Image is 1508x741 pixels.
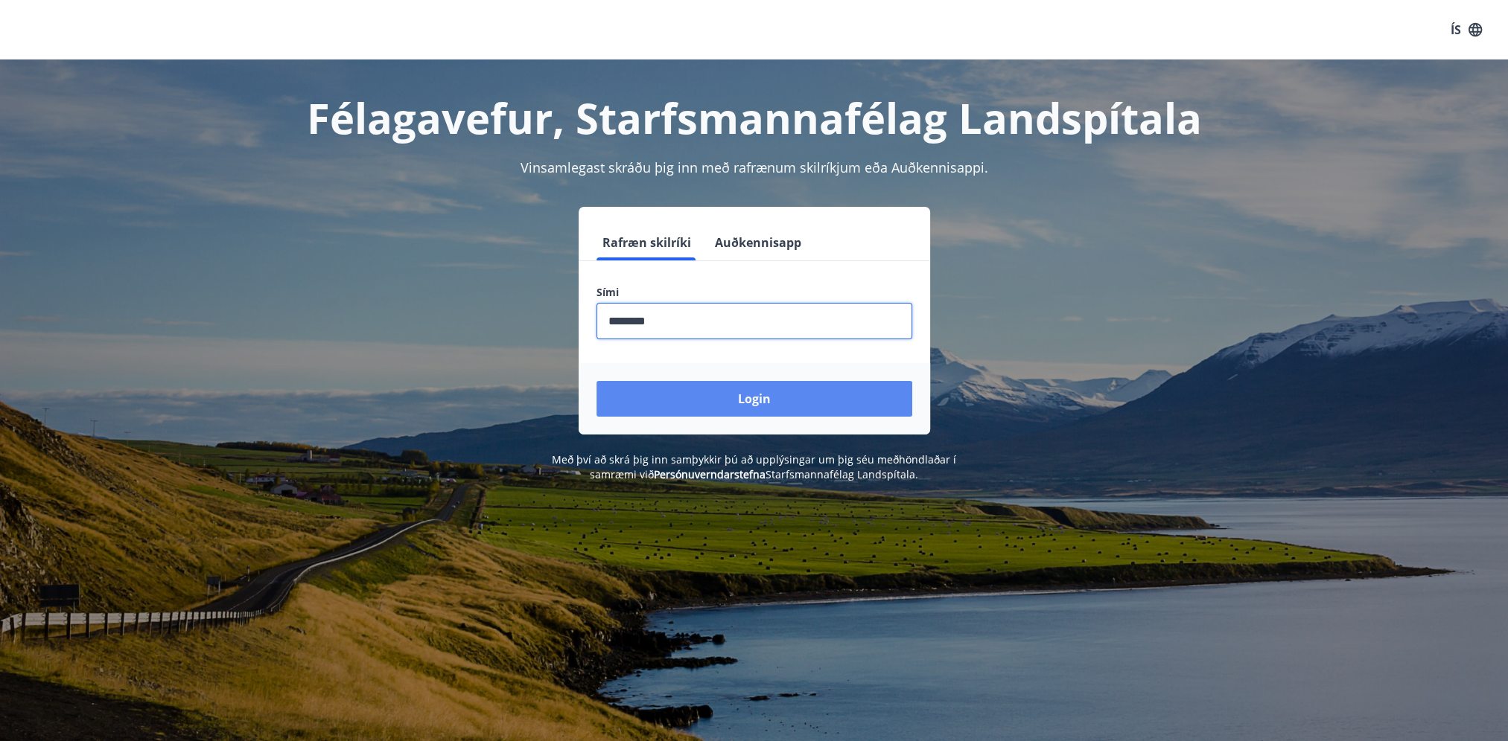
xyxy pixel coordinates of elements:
[596,225,697,260] button: Rafræn skilríki
[552,452,956,481] span: Með því að skrá þig inn samþykkir þú að upplýsingar um þig séu meðhöndlaðar í samræmi við Starfsm...
[596,285,912,300] label: Sími
[709,225,807,260] button: Auðkennisapp
[596,381,912,417] button: Login
[521,158,988,176] span: Vinsamlegast skráðu þig inn með rafrænum skilríkjum eða Auðkennisappi.
[236,89,1273,146] h1: Félagavefur, Starfsmannafélag Landspítala
[654,467,766,481] a: Persónuverndarstefna
[1442,16,1490,43] button: ÍS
